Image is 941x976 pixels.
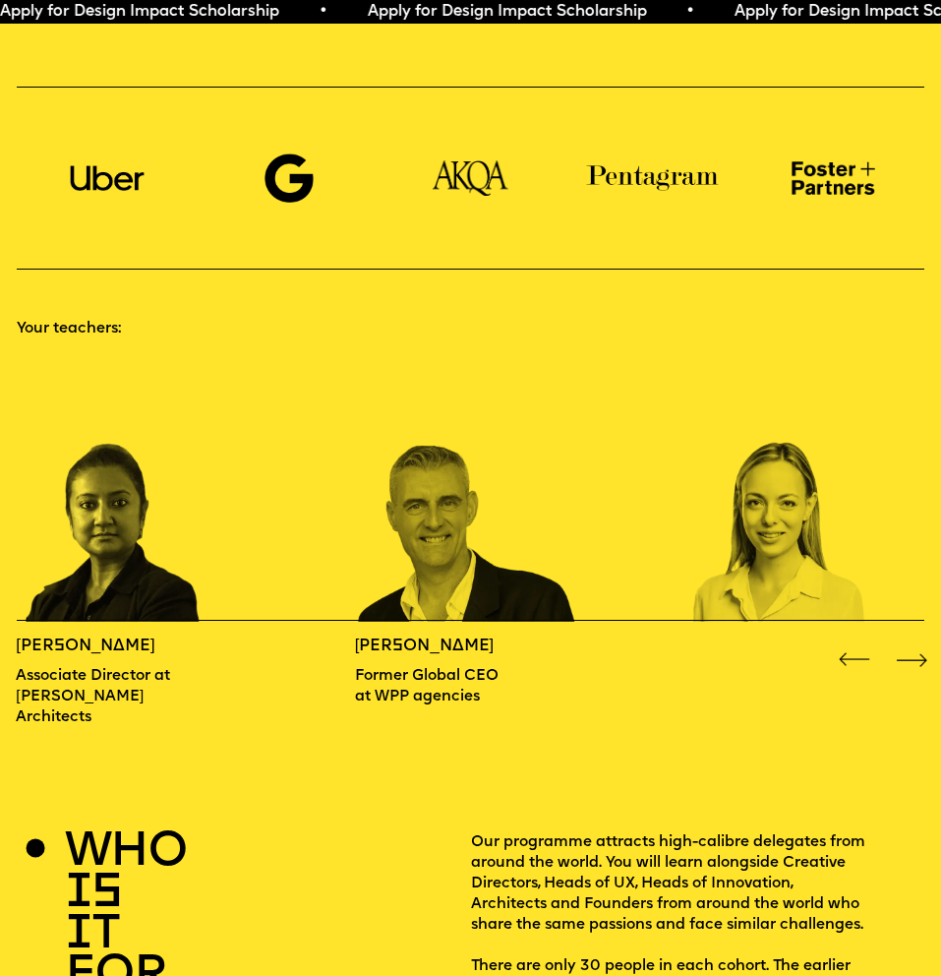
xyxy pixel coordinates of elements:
[685,4,694,20] span: •
[16,358,242,622] div: 2 / 16
[17,319,925,339] p: Your teachers:
[319,4,327,20] span: •
[836,640,873,678] div: Previous slide
[355,358,581,622] div: 3 / 16
[893,640,930,678] div: Next slide
[355,637,524,657] h5: [PERSON_NAME]
[16,666,185,728] p: Associate Director at [PERSON_NAME] Architects
[355,666,524,707] p: Former Global CEO at WPP agencies
[693,358,919,622] div: 4 / 16
[16,637,185,657] h5: [PERSON_NAME]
